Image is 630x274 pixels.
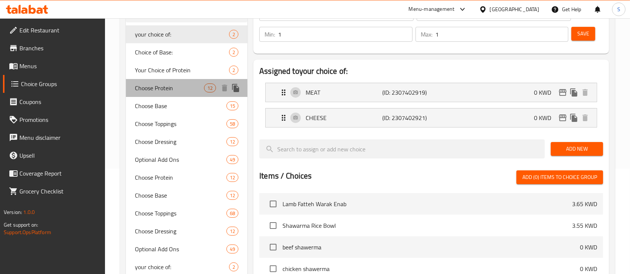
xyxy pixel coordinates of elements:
[266,108,597,127] div: Expand
[259,66,603,77] h2: Assigned to your choice of:
[282,243,580,252] span: beef shawerma
[227,138,238,145] span: 12
[135,209,226,218] span: Choose Toppings
[230,82,241,94] button: duplicate
[126,43,247,61] div: Choice of Base:2
[126,79,247,97] div: Choose Protein12deleteduplicate
[3,21,105,39] a: Edit Restaurant
[580,264,597,273] p: 0 KWD
[259,170,312,182] h2: Items / Choices
[21,79,99,88] span: Choice Groups
[266,83,597,102] div: Expand
[226,209,238,218] div: Choices
[572,199,597,208] p: 3.65 KWD
[3,164,105,182] a: Coverage Report
[126,115,247,133] div: Choose Toppings58
[382,88,433,97] p: (ID: 2307402919)
[126,151,247,169] div: Optional Add Ons49
[135,30,229,39] span: your choice of:
[490,5,539,13] div: [GEOGRAPHIC_DATA]
[135,227,226,236] span: Choose Dressing
[282,199,572,208] span: Lamb Fatteh Warak Enab
[229,49,238,56] span: 2
[19,97,99,106] span: Coupons
[229,262,238,271] div: Choices
[265,30,275,39] p: Min:
[557,112,568,123] button: edit
[226,245,238,253] div: Choices
[551,142,603,156] button: Add New
[4,220,38,230] span: Get support on:
[227,192,238,199] span: 12
[3,147,105,164] a: Upsell
[421,30,432,39] p: Max:
[126,97,247,115] div: Choose Base15
[3,182,105,200] a: Grocery Checklist
[534,88,557,97] p: 0 KWD
[126,169,247,186] div: Choose Protein12
[135,119,226,128] span: Choose Toppings
[409,5,455,14] div: Menu-management
[577,29,589,38] span: Save
[534,113,557,122] p: 0 KWD
[229,30,238,39] div: Choices
[135,191,226,200] span: Choose Base
[3,57,105,75] a: Menus
[226,227,238,236] div: Choices
[306,88,382,97] p: MEAT
[568,87,580,98] button: duplicate
[126,204,247,222] div: Choose Toppings68
[135,101,226,110] span: Choose Base
[226,155,238,164] div: Choices
[19,133,99,142] span: Menu disclaimer
[19,151,99,160] span: Upsell
[617,5,620,13] span: S
[265,196,281,212] span: Select choice
[229,31,238,38] span: 2
[229,264,238,271] span: 2
[3,111,105,129] a: Promotions
[226,137,238,146] div: Choices
[568,112,580,123] button: duplicate
[227,156,238,163] span: 49
[226,101,238,110] div: Choices
[19,169,99,178] span: Coverage Report
[229,66,238,75] div: Choices
[204,85,216,92] span: 12
[135,262,229,271] span: your choice of:
[204,84,216,92] div: Choices
[4,227,51,237] a: Support.OpsPlatform
[126,25,247,43] div: your choice of:2
[19,187,99,196] span: Grocery Checklist
[19,26,99,35] span: Edit Restaurant
[226,191,238,200] div: Choices
[4,207,22,217] span: Version:
[516,170,603,184] button: Add (0) items to choice group
[126,186,247,204] div: Choose Base12
[227,120,238,127] span: 58
[265,239,281,255] span: Select choice
[571,27,595,41] button: Save
[135,245,226,253] span: Optional Add Ons
[135,137,226,146] span: Choose Dressing
[135,48,229,57] span: Choice of Base:
[135,66,229,75] span: Your Choice of Protein
[3,39,105,57] a: Branches
[3,75,105,93] a: Choice Groups
[227,246,238,253] span: 49
[580,87,591,98] button: delete
[126,133,247,151] div: Choose Dressing12
[580,243,597,252] p: 0 KWD
[19,62,99,70] span: Menus
[227,174,238,181] span: 12
[3,93,105,111] a: Coupons
[580,112,591,123] button: delete
[3,129,105,147] a: Menu disclaimer
[226,119,238,128] div: Choices
[572,221,597,230] p: 3.55 KWD
[259,80,603,105] li: Expand
[282,264,580,273] span: chicken shawerma
[219,82,230,94] button: delete
[19,115,99,124] span: Promotions
[382,113,433,122] p: (ID: 2307402921)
